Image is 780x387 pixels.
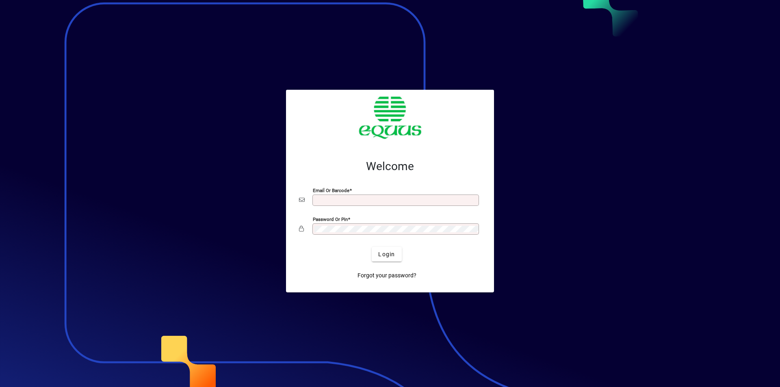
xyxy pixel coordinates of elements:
button: Login [372,247,401,262]
span: Login [378,250,395,259]
h2: Welcome [299,160,481,173]
span: Forgot your password? [357,271,416,280]
mat-label: Email or Barcode [313,188,349,193]
mat-label: Password or Pin [313,216,348,222]
a: Forgot your password? [354,268,420,283]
